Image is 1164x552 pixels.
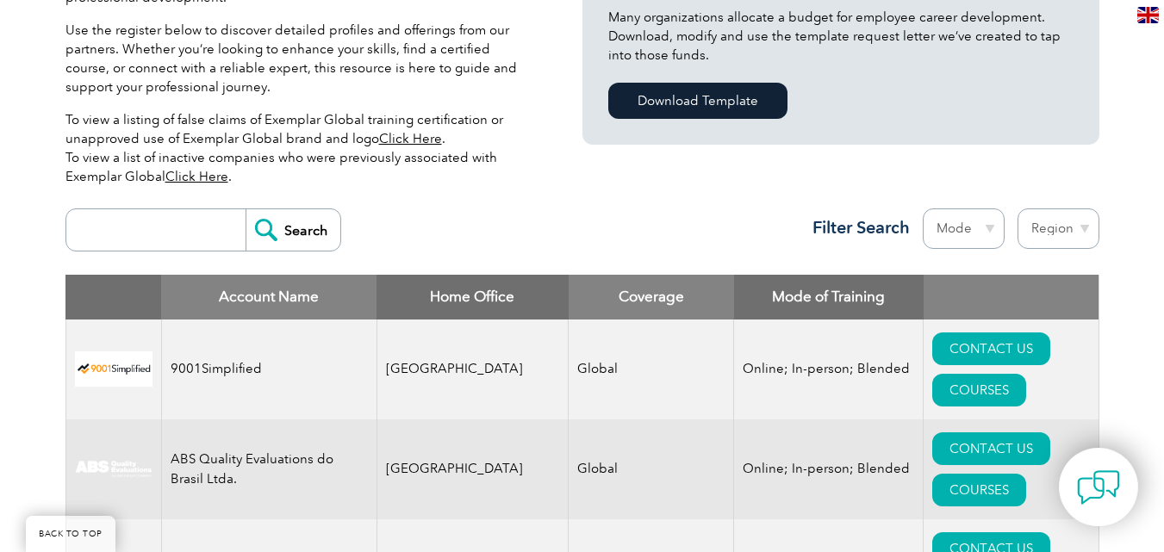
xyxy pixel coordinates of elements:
img: en [1137,7,1159,23]
td: Global [569,319,734,419]
a: COURSES [932,374,1026,406]
img: contact-chat.png [1077,466,1120,509]
p: To view a listing of false claims of Exemplar Global training certification or unapproved use of ... [65,110,531,186]
th: Account Name: activate to sort column descending [161,275,377,319]
a: Click Here [379,131,442,146]
td: 9001Simplified [161,319,377,419]
td: Global [569,419,734,519]
img: 37c9c059-616f-eb11-a812-002248153038-logo.png [75,351,153,387]
a: Click Here [165,169,228,184]
a: CONTACT US [932,432,1050,465]
td: [GEOGRAPHIC_DATA] [377,319,569,419]
th: Home Office: activate to sort column ascending [377,275,569,319]
th: Mode of Training: activate to sort column ascending [734,275,924,319]
a: COURSES [932,474,1026,506]
h3: Filter Search [802,217,910,239]
th: : activate to sort column ascending [924,275,1099,319]
p: Many organizations allocate a budget for employee career development. Download, modify and use th... [608,8,1074,65]
a: BACK TO TOP [26,516,115,552]
input: Search [246,209,340,251]
td: Online; In-person; Blended [734,319,924,419]
img: c92924ac-d9bc-ea11-a814-000d3a79823d-logo.jpg [75,460,153,479]
a: Download Template [608,83,787,119]
td: ABS Quality Evaluations do Brasil Ltda. [161,419,377,519]
td: [GEOGRAPHIC_DATA] [377,419,569,519]
a: CONTACT US [932,332,1050,365]
td: Online; In-person; Blended [734,419,924,519]
p: Use the register below to discover detailed profiles and offerings from our partners. Whether you... [65,21,531,96]
th: Coverage: activate to sort column ascending [569,275,734,319]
